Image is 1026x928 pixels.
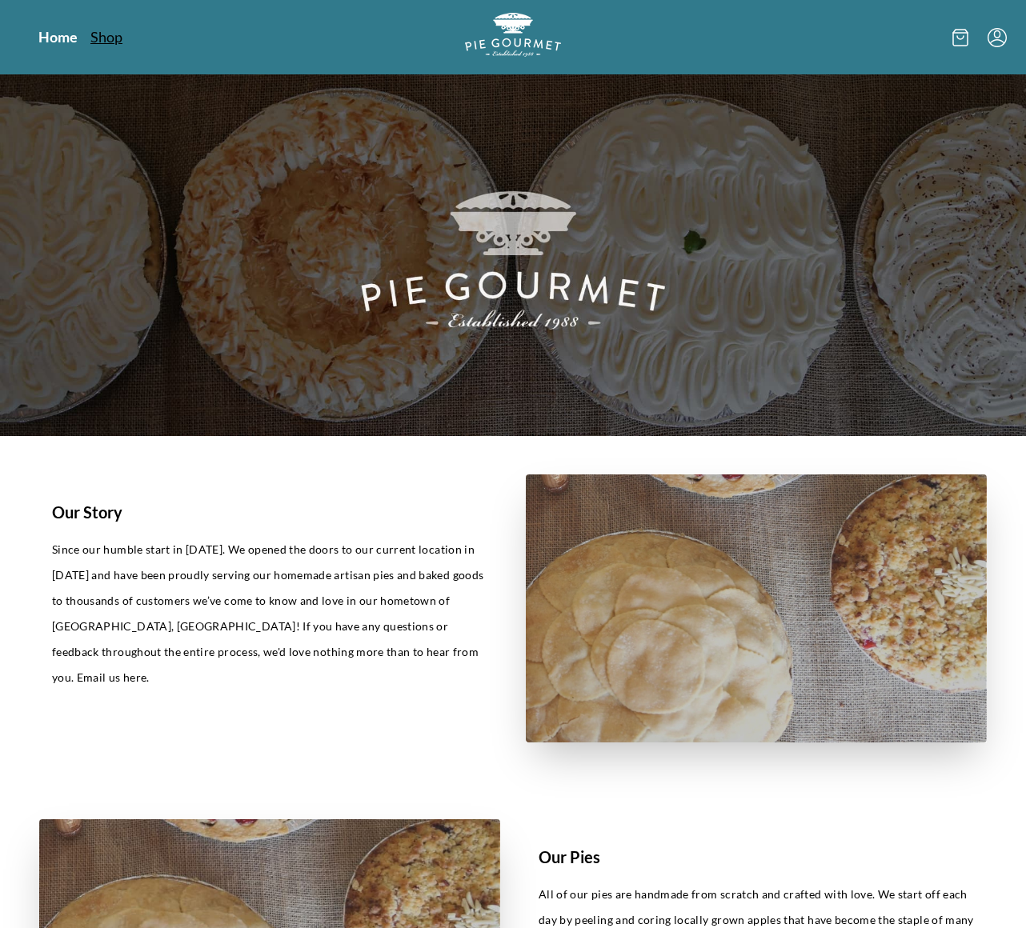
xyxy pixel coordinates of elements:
h1: Our Story [52,500,487,524]
img: story [526,474,987,742]
h1: Our Pies [539,845,974,869]
p: Since our humble start in [DATE]. We opened the doors to our current location in [DATE] and have ... [52,537,487,690]
a: Logo [465,13,561,62]
img: logo [465,13,561,57]
button: Menu [988,28,1007,47]
a: Shop [90,27,122,46]
a: Home [38,27,78,46]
